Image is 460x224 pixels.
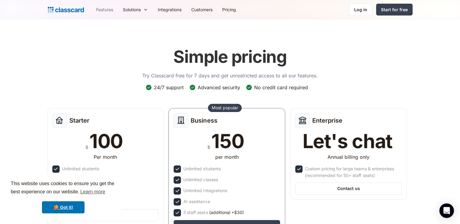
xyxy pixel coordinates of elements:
div: Custom pricing for large teams & enterprises (recommended for 50+ staff seats) [305,165,400,179]
span: (additional +$30) [209,209,244,216]
div: $ [85,143,88,151]
div: AI assistance [183,198,210,205]
a: Log in [349,3,372,16]
div: Let's chat [303,131,393,151]
a: Pricing [217,3,241,16]
div: Most popular [212,105,238,111]
a: Contact us [295,182,402,195]
div: Per month [94,153,117,161]
div: Log in [354,6,367,13]
div: $ [207,143,210,151]
a: Logo [48,5,84,14]
div: Unlimited classes [183,176,218,183]
div: Unlimited students [62,165,99,172]
div: Solutions [123,6,141,13]
a: Integrations [153,3,186,16]
span: This website uses cookies to ensure you get the best experience on our website. [11,180,116,196]
a: dismiss cookie message [42,201,85,213]
a: Start for free [376,4,413,15]
a: Customers [186,3,217,16]
div: 5 staff seats [183,209,244,216]
div: Unlimited students [183,165,220,172]
div: Solutions [118,3,153,16]
div: per month [215,153,239,161]
h2: Starter [69,117,89,124]
a: Features [91,3,118,16]
div: cookieconsent [5,174,122,219]
p: Try Classcard free for 7 days and get unrestricted access to all our features. [142,72,318,79]
h1: Simple pricing [173,47,287,67]
div: 100 [89,131,123,151]
div: 24/7 support [154,84,184,91]
div: Annual billing only [327,153,369,161]
div: Unlimited Integrations [183,187,227,194]
div: 150 [211,131,244,151]
h2: Business [191,117,217,124]
div: Open Intercom Messenger [439,203,454,218]
div: No credit card required [254,84,308,91]
div: Start for free [381,6,408,13]
a: learn more about cookies [79,187,106,196]
div: Advanced security [198,84,240,91]
h2: Enterprise [312,117,342,124]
